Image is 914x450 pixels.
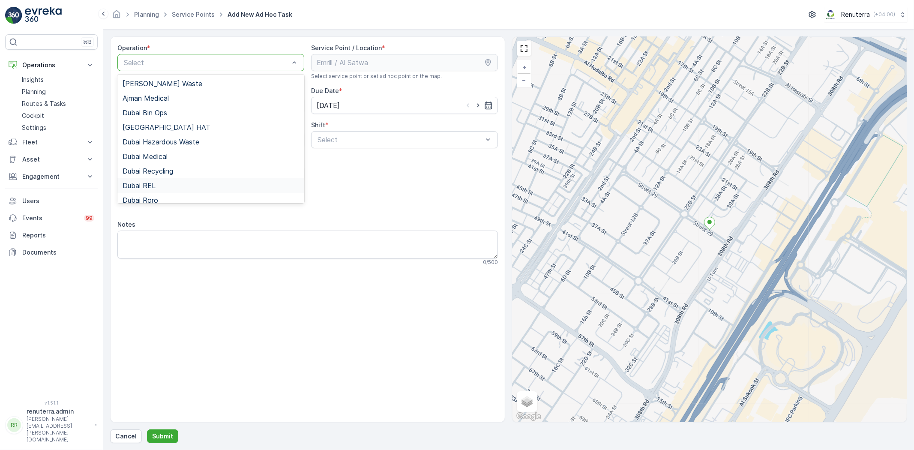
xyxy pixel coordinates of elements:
[18,86,98,98] a: Planning
[124,57,289,68] p: Select
[22,61,81,69] p: Operations
[110,429,142,443] button: Cancel
[123,138,199,146] span: Dubai Hazardous Waste
[5,210,98,227] a: Events99
[123,80,202,87] span: [PERSON_NAME] Waste
[522,63,526,71] span: +
[112,13,121,20] a: Homepage
[152,432,173,441] p: Submit
[22,138,81,147] p: Fleet
[22,231,94,240] p: Reports
[5,244,98,261] a: Documents
[123,123,210,131] span: [GEOGRAPHIC_DATA] HAT
[27,416,91,443] p: [PERSON_NAME][EMAIL_ADDRESS][PERSON_NAME][DOMAIN_NAME]
[18,110,98,122] a: Cockpit
[518,74,530,87] a: Zoom Out
[518,61,530,74] a: Zoom In
[22,214,79,222] p: Events
[311,54,498,71] input: Emrill / Al Satwa
[18,98,98,110] a: Routes & Tasks
[522,76,527,84] span: −
[311,97,498,114] input: dd/mm/yyyy
[5,400,98,405] span: v 1.51.1
[22,111,44,120] p: Cockpit
[873,11,895,18] p: ( +04:00 )
[25,7,62,24] img: logo_light-DOdMpM7g.png
[22,87,46,96] p: Planning
[27,407,91,416] p: renuterra.admin
[83,39,92,45] p: ⌘B
[172,11,215,18] a: Service Points
[22,75,44,84] p: Insights
[18,122,98,134] a: Settings
[5,407,98,443] button: RRrenuterra.admin[PERSON_NAME][EMAIL_ADDRESS][PERSON_NAME][DOMAIN_NAME]
[22,123,46,132] p: Settings
[123,196,158,204] span: Dubai Roro
[22,172,81,181] p: Engagement
[123,109,167,117] span: Dubai Bin Ops
[515,411,543,422] img: Google
[5,192,98,210] a: Users
[311,73,442,80] span: Select service point or set ad hoc point on the map.
[5,168,98,185] button: Engagement
[117,44,147,51] label: Operation
[123,153,168,160] span: Dubai Medical
[5,57,98,74] button: Operations
[115,432,137,441] p: Cancel
[5,227,98,244] a: Reports
[311,87,339,94] label: Due Date
[123,182,156,189] span: Dubai REL
[311,44,382,51] label: Service Point / Location
[22,155,81,164] p: Asset
[318,135,483,145] p: Select
[226,10,294,19] span: Add New Ad Hoc Task
[147,429,178,443] button: Submit
[311,121,325,129] label: Shift
[22,248,94,257] p: Documents
[824,10,838,19] img: Screenshot_2024-07-26_at_13.33.01.png
[5,7,22,24] img: logo
[483,259,498,266] p: 0 / 500
[134,11,159,18] a: Planning
[86,215,93,222] p: 99
[5,134,98,151] button: Fleet
[824,7,907,22] button: Renuterra(+04:00)
[22,197,94,205] p: Users
[7,418,21,432] div: RR
[117,221,135,228] label: Notes
[518,392,536,411] a: Layers
[123,94,169,102] span: Ajman Medical
[22,99,66,108] p: Routes & Tasks
[518,42,530,55] a: View Fullscreen
[123,167,173,175] span: Dubai Recycling
[5,151,98,168] button: Asset
[515,411,543,422] a: Open this area in Google Maps (opens a new window)
[18,74,98,86] a: Insights
[841,10,870,19] p: Renuterra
